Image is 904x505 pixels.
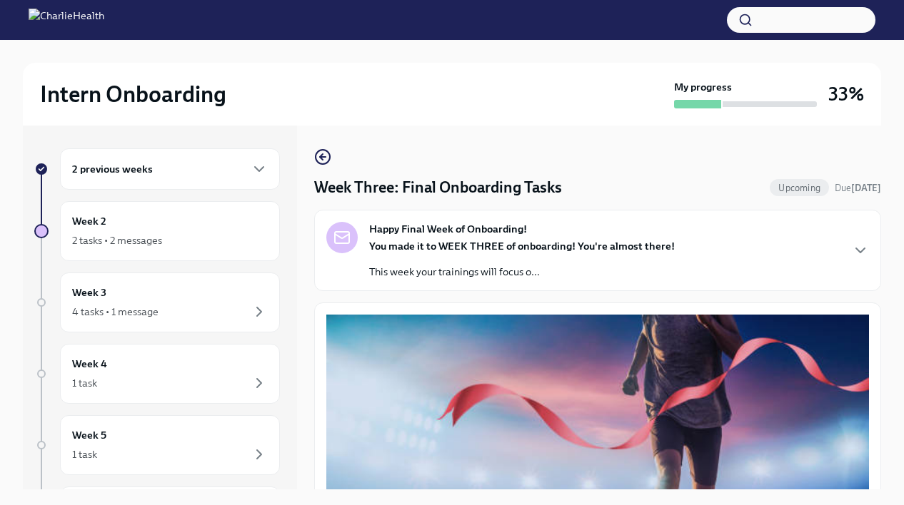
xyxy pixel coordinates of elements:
span: Upcoming [770,183,829,193]
strong: Happy Final Week of Onboarding! [369,222,527,236]
h2: Intern Onboarding [40,80,226,108]
div: 1 task [72,447,97,461]
h3: 33% [828,81,864,107]
h6: Week 2 [72,213,106,229]
div: 4 tasks • 1 message [72,305,159,319]
div: 1 task [72,376,97,390]
div: 2 previous weeks [60,148,280,190]
h6: 2 previous weeks [72,161,153,177]
span: September 21st, 2025 10:00 [835,181,881,195]
a: Week 34 tasks • 1 message [34,272,280,332]
a: Week 51 task [34,415,280,475]
a: Week 22 tasks • 2 messages [34,201,280,261]
h4: Week Three: Final Onboarding Tasks [314,177,562,198]
p: This week your trainings will focus o... [369,265,675,279]
h6: Week 5 [72,427,106,443]
span: Due [835,183,881,193]
div: 2 tasks • 2 messages [72,233,162,248]
img: CharlieHealth [29,9,104,31]
h6: Week 3 [72,285,106,300]
strong: You made it to WEEK THREE of onboarding! You're almost there! [369,240,675,252]
h6: Week 4 [72,356,107,372]
a: Week 41 task [34,344,280,404]
strong: [DATE] [851,183,881,193]
strong: My progress [674,80,732,94]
